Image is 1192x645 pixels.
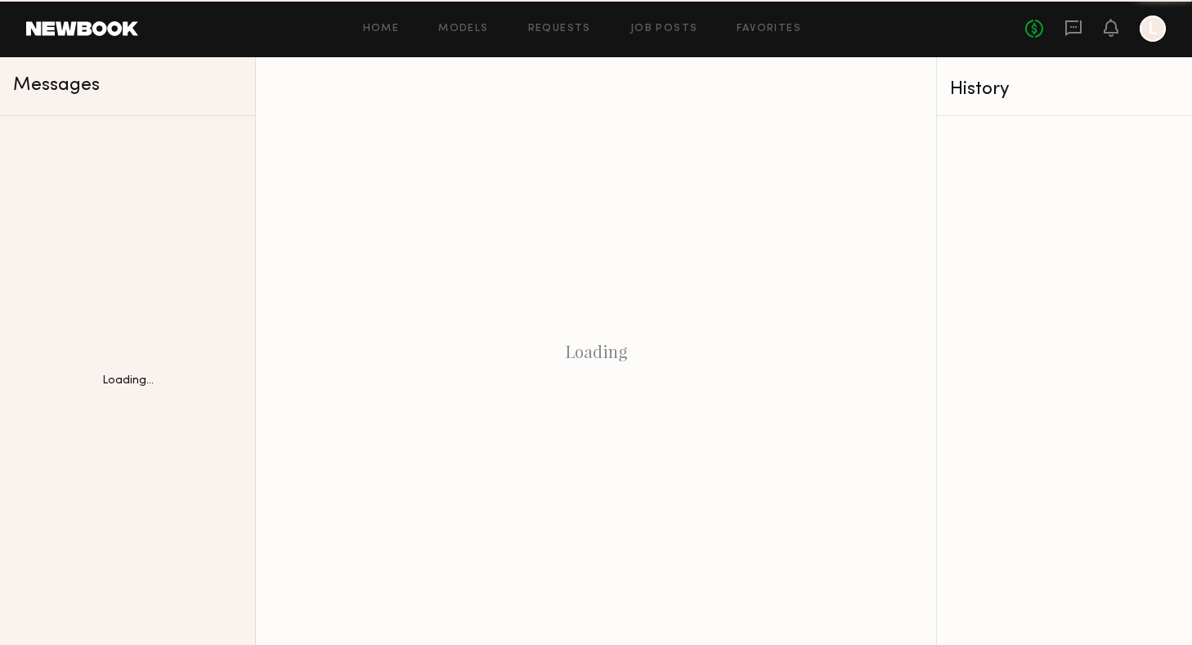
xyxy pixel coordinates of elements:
[13,76,100,95] span: Messages
[1140,16,1166,42] a: L
[630,24,698,34] a: Job Posts
[363,24,400,34] a: Home
[528,24,591,34] a: Requests
[438,24,488,34] a: Models
[950,80,1179,99] div: History
[102,375,154,387] div: Loading...
[256,57,936,645] div: Loading
[737,24,801,34] a: Favorites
